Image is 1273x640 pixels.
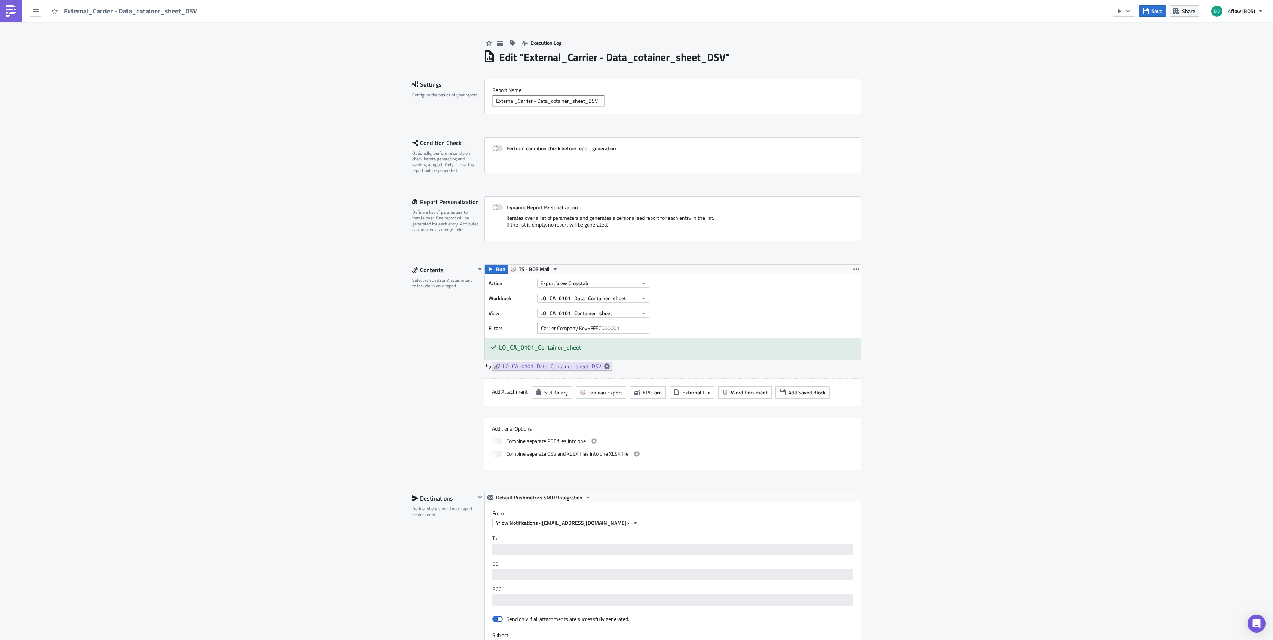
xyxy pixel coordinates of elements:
[489,308,533,319] label: View
[1151,7,1162,15] span: Save
[496,265,505,274] span: Run
[492,215,853,234] div: Iterates over a list of parameters and generates a personalised report for each entry in the list...
[506,449,628,458] span: Combine separate CSV and XLSX files into one XLSX file
[508,265,561,274] button: TS - BOS Mail
[492,87,853,93] label: Report Nam﻿e
[519,265,550,274] span: TS - BOS Mail
[537,294,649,303] button: LO_CA_0101_Data_Container_sheet
[489,323,533,334] label: Filters
[492,632,853,639] label: Subject
[499,50,730,64] h1: Edit " External_Carrier - Data_cotainer_sheet_DSV "
[492,510,861,517] label: From
[492,586,853,593] label: BCC
[775,386,830,399] button: Add Saved Block
[412,196,484,207] div: Report Personalization
[492,386,528,397] label: Add Attachment
[540,279,588,287] span: Export View Crosstab
[544,388,568,396] span: SQL Query
[630,386,666,399] button: KPI Card
[64,7,198,15] span: External_Carrier - Data_cotainer_sheet_DSV
[507,616,629,622] div: Send only if all attachments are successfully generated.
[518,37,565,49] button: Execution Log
[507,144,616,152] strong: Perform condition check before report generation
[5,5,17,17] img: PushMetrics
[537,309,649,318] button: LO_CA_0101_Container_sheet
[537,323,649,334] input: Filter1=Value1&...
[682,388,710,396] span: External File
[412,209,480,233] div: Define a list of parameters to iterate over. One report will be generated for each entry. Attribu...
[499,344,855,350] h5: LO_CA_0101_Container_sheet
[412,264,475,276] div: Contents
[412,277,475,289] div: Select which data & attachment to include in your report.
[643,388,662,396] span: KPI Card
[588,388,622,396] span: Tableau Export
[731,388,768,396] span: Word Document
[475,264,484,273] button: Hide content
[788,388,826,396] span: Add Saved Block
[1248,615,1266,633] div: Open Intercom Messenger
[412,79,484,90] div: Settings
[485,265,508,274] button: Run
[532,386,572,399] button: SQL Query
[492,535,853,542] label: To
[1139,5,1166,17] button: Save
[492,425,853,432] label: Additional Options
[1170,5,1199,17] button: Share
[1211,5,1223,18] img: Avatar
[670,386,714,399] button: External File
[1182,7,1195,15] span: Share
[489,293,533,304] label: Workbook
[576,386,626,399] button: Tableau Export
[540,309,612,317] span: LO_CA_0101_Container_sheet
[412,92,480,98] div: Configure the basics of your report.
[492,362,612,371] a: LO_CA_0101_Data_Container_sheet_DSV
[412,506,475,517] div: Define where should your report be delivered.
[475,493,484,502] button: Hide content
[495,519,630,527] span: 4flow Notifications <[EMAIL_ADDRESS][DOMAIN_NAME]>
[412,137,484,148] div: Condition Check
[530,39,561,47] span: Execution Log
[496,493,582,502] span: Default Pushmetrics SMTP Integration
[503,363,601,370] span: LO_CA_0101_Data_Container_sheet_DSV
[492,519,641,527] button: 4flow Notifications <[EMAIL_ADDRESS][DOMAIN_NAME]>
[1207,3,1267,19] button: 4flow (BOS)
[540,294,626,302] span: LO_CA_0101_Data_Container_sheet
[492,560,853,567] label: CC
[507,203,578,211] strong: Dynamic Report Personalization
[489,278,533,289] label: Action
[485,493,594,502] button: Default Pushmetrics SMTP Integration
[506,437,586,446] span: Combine separate PDF files into one
[1228,7,1255,15] span: 4flow (BOS)
[412,493,475,504] div: Destinations
[718,386,772,399] button: Word Document
[537,279,649,288] button: Export View Crosstab
[412,150,480,173] div: Optionally, perform a condition check before generating and sending a report. Only if true, the r...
